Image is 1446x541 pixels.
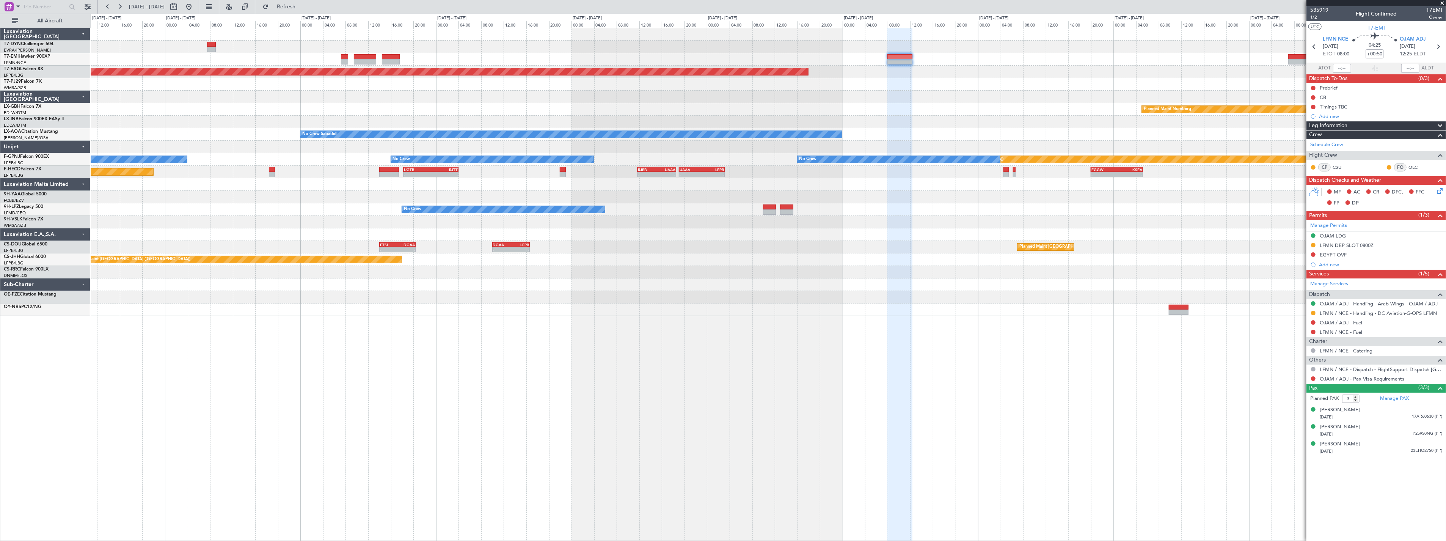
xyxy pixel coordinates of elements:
[1334,189,1341,196] span: MF
[4,217,22,222] span: 9H-VSLK
[638,172,657,177] div: -
[511,247,529,252] div: -
[431,167,458,172] div: RJTT
[368,21,391,28] div: 12:00
[493,242,511,247] div: DGAA
[1309,121,1347,130] span: Leg Information
[1323,43,1339,50] span: [DATE]
[1309,211,1327,220] span: Permits
[142,21,165,28] div: 20:00
[301,15,331,22] div: [DATE] - [DATE]
[4,167,20,171] span: F-HECD
[431,172,458,177] div: -
[1309,356,1326,365] span: Others
[504,21,526,28] div: 12:00
[4,42,53,46] a: T7-DYNChallenger 604
[956,21,978,28] div: 20:00
[1310,280,1348,288] a: Manage Services
[1294,21,1317,28] div: 08:00
[259,1,305,13] button: Refresh
[844,15,873,22] div: [DATE] - [DATE]
[775,21,798,28] div: 12:00
[1394,163,1407,171] div: FO
[657,172,676,177] div: -
[4,305,21,309] span: OY-NBS
[1334,200,1339,207] span: FP
[1272,21,1294,28] div: 04:00
[4,160,24,166] a: LFPB/LBG
[255,21,278,28] div: 16:00
[1019,241,1139,253] div: Planned Maint [GEOGRAPHIC_DATA] ([GEOGRAPHIC_DATA])
[4,267,49,272] a: CS-RRCFalcon 900LX
[708,15,737,22] div: [DATE] - [DATE]
[1356,10,1397,18] div: Flight Confirmed
[4,129,58,134] a: LX-AOACitation Mustang
[4,167,41,171] a: F-HECDFalcon 7X
[888,21,911,28] div: 08:00
[685,21,707,28] div: 20:00
[4,72,24,78] a: LFPB/LBG
[1320,423,1360,431] div: [PERSON_NAME]
[1309,74,1347,83] span: Dispatch To-Dos
[1309,151,1337,160] span: Flight Crew
[391,21,414,28] div: 16:00
[1320,94,1326,101] div: CB
[380,242,397,247] div: ETSI
[1319,113,1442,120] div: Add new
[1046,21,1069,28] div: 12:00
[1309,270,1329,278] span: Services
[617,21,639,28] div: 08:00
[4,117,19,121] span: LX-INB
[1320,348,1372,354] a: LFMN / NCE - Catering
[1320,319,1362,326] a: OJAM / ADJ - Fuel
[1320,252,1347,258] div: EGYPT OVF
[4,173,24,178] a: LFPB/LBG
[1392,189,1403,196] span: DFC,
[404,204,421,215] div: No Crew
[1419,270,1430,278] span: (1/5)
[1310,395,1339,403] label: Planned PAX
[1091,21,1114,28] div: 20:00
[1249,21,1272,28] div: 00:00
[1309,131,1322,139] span: Crew
[20,18,80,24] span: All Aircraft
[1091,167,1117,172] div: EGGW
[1319,261,1442,268] div: Add new
[4,248,24,253] a: LFPB/LBG
[1023,21,1046,28] div: 08:00
[4,42,21,46] span: T7-DYN
[1113,21,1136,28] div: 00:00
[1159,21,1182,28] div: 08:00
[4,47,51,53] a: EVRA/[PERSON_NAME]
[820,21,843,28] div: 20:00
[799,154,817,165] div: No Crew
[437,15,466,22] div: [DATE] - [DATE]
[1352,200,1359,207] span: DP
[4,292,57,297] a: OE-FZECitation Mustang
[4,305,41,309] a: OY-NBSPC12/NG
[638,167,657,172] div: RJBB
[1091,172,1117,177] div: -
[4,255,20,259] span: CS-JHH
[657,167,676,172] div: UAAA
[730,21,752,28] div: 04:00
[662,21,685,28] div: 16:00
[680,167,702,172] div: UAAA
[92,15,121,22] div: [DATE] - [DATE]
[4,192,21,197] span: 9H-YAA
[594,21,617,28] div: 04:00
[1309,176,1381,185] span: Dispatch Checks and Weather
[1115,15,1144,22] div: [DATE] - [DATE]
[680,172,702,177] div: -
[1421,64,1434,72] span: ALDT
[345,21,368,28] div: 08:00
[120,21,143,28] div: 16:00
[1411,448,1442,454] span: 23EHO2750 (PP)
[165,21,188,28] div: 00:00
[188,21,210,28] div: 04:00
[270,4,302,9] span: Refresh
[1320,300,1438,307] a: OJAM / ADJ - Handling - Arab Wings - OJAM / ADJ
[1320,104,1347,110] div: Timings TBC
[4,67,43,71] a: T7-EAGLFalcon 8X
[1310,14,1328,20] span: 1/2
